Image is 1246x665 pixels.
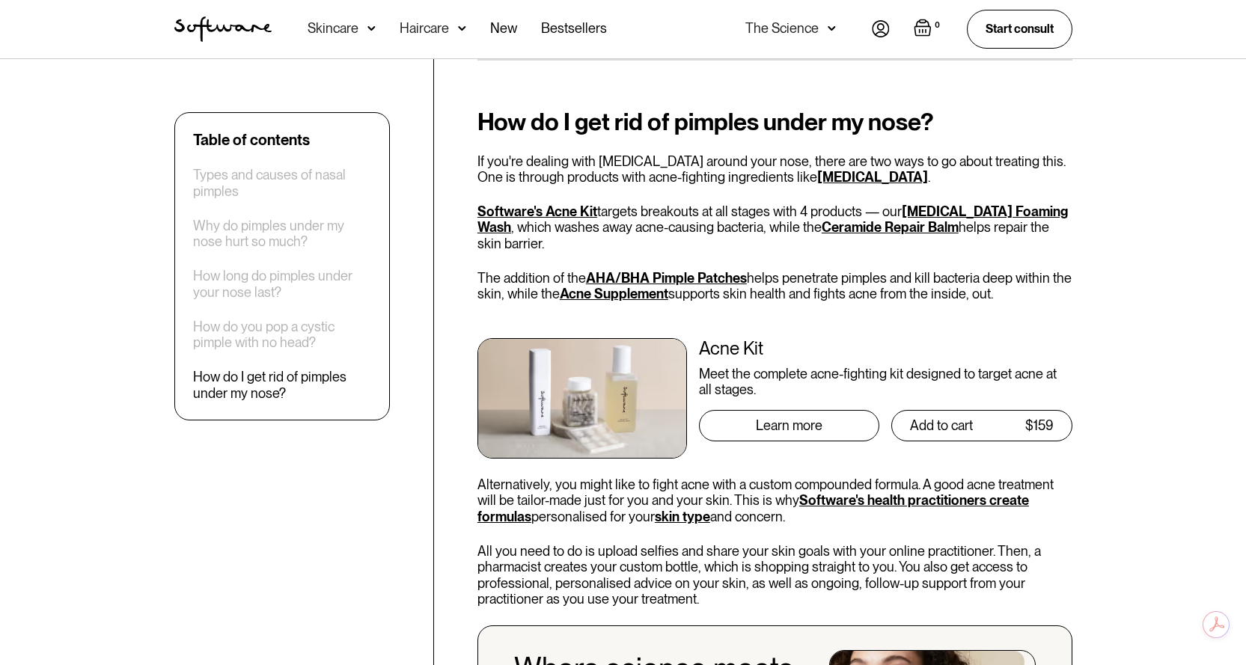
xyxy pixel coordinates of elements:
p: targets breakouts at all stages with 4 products — our , which washes away acne-causing bacteria, ... [477,203,1072,252]
img: arrow down [828,21,836,36]
a: Start consult [967,10,1072,48]
img: arrow down [367,21,376,36]
a: home [174,16,272,42]
div: Learn more [756,418,822,433]
div: Acne Kit [699,338,1072,360]
a: Acne KitMeet the complete acne-fighting kit designed to target acne at all stages.Learn moreAdd t... [477,338,1072,459]
p: The addition of the helps penetrate pimples and kill bacteria deep within the skin, while the sup... [477,270,1072,302]
a: skin type [655,509,710,524]
div: $159 [1025,418,1054,433]
a: Acne Supplement [560,286,668,301]
div: 0 [932,19,943,32]
p: All you need to do is upload selfies and share your skin goals with your online practitioner. The... [477,543,1072,607]
div: Meet the complete acne-fighting kit designed to target acne at all stages. [699,366,1072,398]
div: Haircare [400,21,449,36]
img: arrow down [458,21,466,36]
div: Add to cart [910,418,973,433]
a: Ceramide Repair Balm [822,219,959,235]
a: Software's health practitioners create formulas [477,492,1029,524]
a: [MEDICAL_DATA] Foaming Wash [477,203,1068,236]
a: How do I get rid of pimples under my nose? [193,369,371,401]
div: Skincare [308,21,358,36]
p: If you're dealing with [MEDICAL_DATA] around your nose, there are two ways to go about treating t... [477,153,1072,186]
a: How do you pop a cystic pimple with no head? [193,319,371,351]
p: Alternatively, you might like to fight acne with a custom compounded formula. A good acne treatme... [477,476,1072,525]
a: Types and causes of nasal pimples [193,167,371,199]
a: Why do pimples under my nose hurt so much? [193,218,371,250]
a: AHA/BHA Pimple Patches [586,270,747,286]
a: How long do pimples under your nose last? [193,268,371,300]
a: [MEDICAL_DATA] [817,169,928,185]
div: Table of contents [193,131,310,149]
a: Software's Acne Kit [477,203,597,219]
h2: How do I get rid of pimples under my nose? [477,108,1072,135]
div: The Science [745,21,819,36]
a: Open empty cart [914,19,943,40]
img: Software Logo [174,16,272,42]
